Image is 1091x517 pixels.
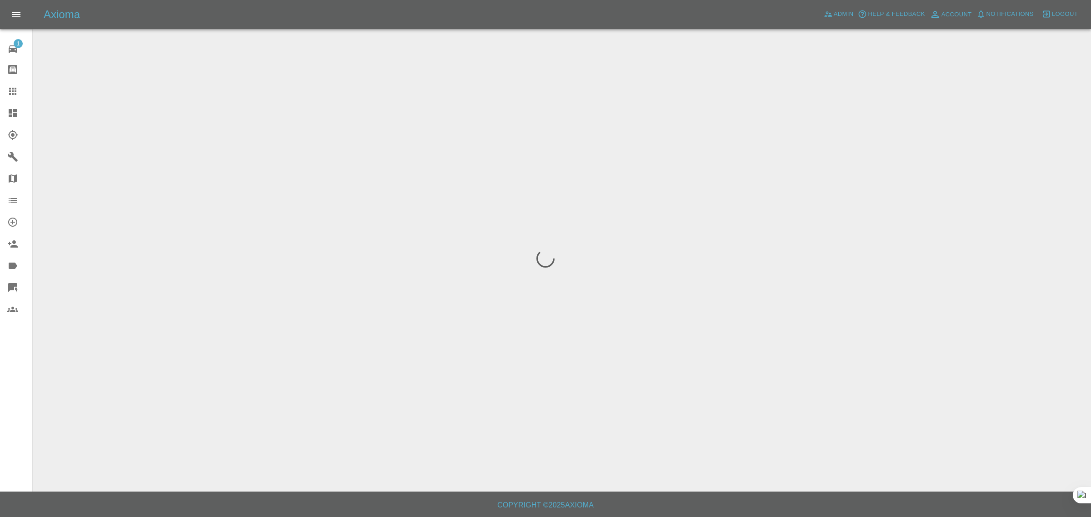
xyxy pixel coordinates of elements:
span: Logout [1052,9,1078,20]
a: Account [927,7,974,22]
a: Admin [821,7,856,21]
button: Notifications [974,7,1036,21]
h5: Axioma [44,7,80,22]
button: Open drawer [5,4,27,25]
h6: Copyright © 2025 Axioma [7,499,1084,512]
span: Account [941,10,972,20]
span: Help & Feedback [868,9,925,20]
span: 1 [14,39,23,48]
button: Logout [1040,7,1080,21]
span: Notifications [986,9,1034,20]
button: Help & Feedback [856,7,927,21]
span: Admin [834,9,854,20]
